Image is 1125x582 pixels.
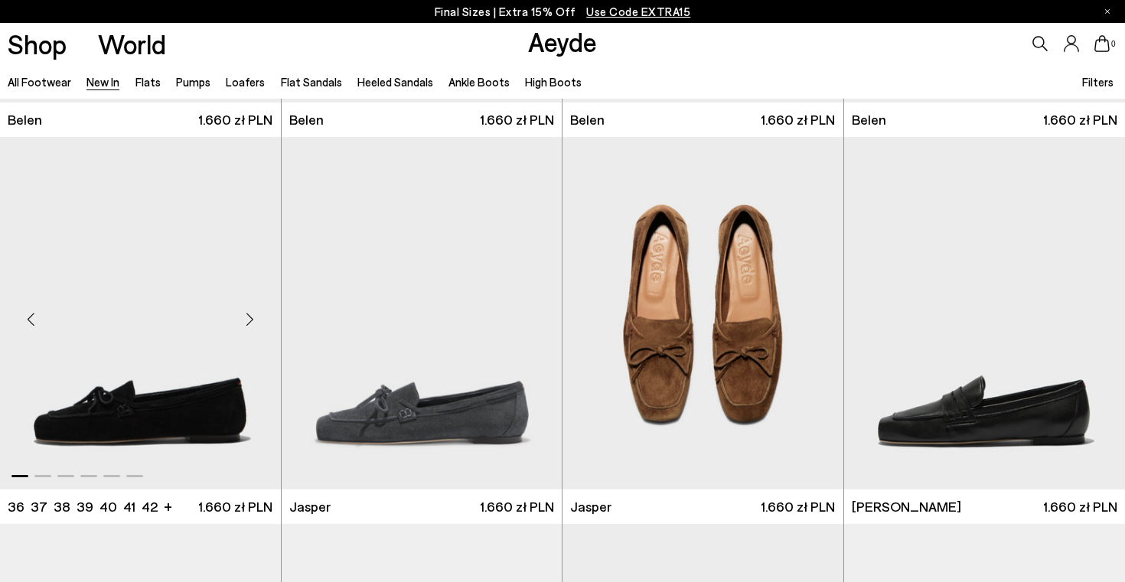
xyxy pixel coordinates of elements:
[8,497,153,516] ul: variant
[8,75,71,89] a: All Footwear
[282,137,562,489] img: Jasper Moccasin Loafers
[198,110,272,129] span: 1.660 zł PLN
[480,497,554,516] span: 1.660 zł PLN
[77,497,93,516] li: 39
[282,102,562,137] a: Belen 1.660 zł PLN
[8,497,24,516] li: 36
[99,497,117,516] li: 40
[289,110,324,129] span: Belen
[281,75,342,89] a: Flat Sandals
[1043,110,1117,129] span: 1.660 zł PLN
[8,31,67,57] a: Shop
[480,110,554,129] span: 1.660 zł PLN
[282,137,562,489] div: 1 / 6
[357,75,433,89] a: Heeled Sandals
[570,110,605,129] span: Belen
[852,497,961,516] span: [PERSON_NAME]
[164,496,172,516] li: +
[8,110,42,129] span: Belen
[54,497,70,516] li: 38
[86,75,119,89] a: New In
[289,497,331,516] span: Jasper
[586,5,690,18] span: Navigate to /collections/ss25-final-sizes
[435,2,691,21] p: Final Sizes | Extra 15% Off
[8,296,54,342] div: Previous slide
[142,497,158,516] li: 42
[761,110,835,129] span: 1.660 zł PLN
[448,75,510,89] a: Ankle Boots
[31,497,47,516] li: 37
[1110,40,1117,48] span: 0
[198,497,272,516] span: 1.660 zł PLN
[562,489,843,524] a: Jasper 1.660 zł PLN
[562,137,843,489] img: Jasper Moccasin Loafers
[562,102,843,137] a: Belen 1.660 zł PLN
[562,137,843,489] a: Next slide Previous slide
[1043,497,1117,516] span: 1.660 zł PLN
[852,110,886,129] span: Belen
[176,75,210,89] a: Pumps
[528,25,597,57] a: Aeyde
[135,75,161,89] a: Flats
[98,31,166,57] a: World
[282,137,562,489] a: Next slide Previous slide
[761,497,835,516] span: 1.660 zł PLN
[525,75,582,89] a: High Boots
[570,497,611,516] span: Jasper
[226,75,265,89] a: Loafers
[123,497,135,516] li: 41
[282,489,562,524] a: Jasper 1.660 zł PLN
[227,296,273,342] div: Next slide
[562,137,843,489] div: 5 / 6
[1082,75,1114,89] span: Filters
[1094,35,1110,52] a: 0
